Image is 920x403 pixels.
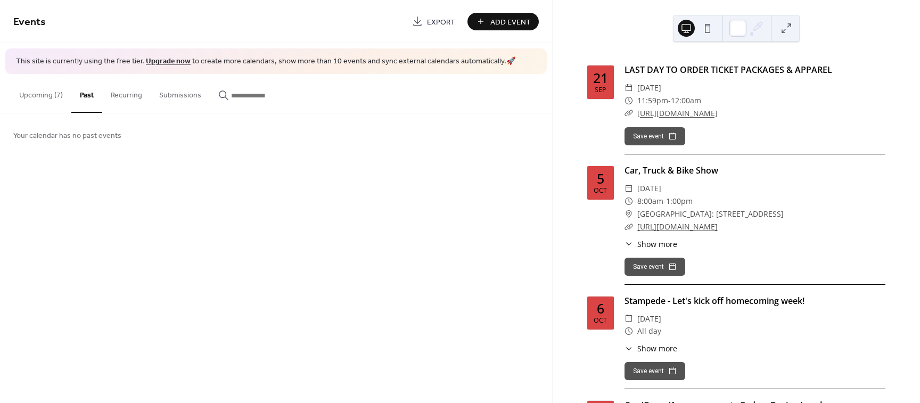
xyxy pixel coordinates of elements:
[597,302,604,315] div: 6
[625,127,685,145] button: Save event
[637,195,663,208] span: 8:00am
[71,74,102,113] button: Past
[595,87,606,94] div: Sep
[637,94,668,107] span: 11:59pm
[637,343,677,354] span: Show more
[625,343,677,354] button: ​Show more
[663,195,666,208] span: -
[625,208,633,220] div: ​
[637,81,661,94] span: [DATE]
[404,13,463,30] a: Export
[625,258,685,276] button: Save event
[13,12,46,32] span: Events
[637,208,784,220] span: [GEOGRAPHIC_DATA]: [STREET_ADDRESS]
[637,108,718,118] a: [URL][DOMAIN_NAME]
[637,312,661,325] span: [DATE]
[625,81,633,94] div: ​
[625,220,633,233] div: ​
[637,238,677,250] span: Show more
[625,195,633,208] div: ​
[625,312,633,325] div: ​
[594,187,607,194] div: Oct
[593,71,608,85] div: 21
[625,294,885,307] div: Stampede - Let's kick off homecoming week!
[625,238,677,250] button: ​Show more
[13,130,121,141] span: Your calendar has no past events
[146,54,191,69] a: Upgrade now
[637,221,718,232] a: [URL][DOMAIN_NAME]
[625,362,685,380] button: Save event
[625,64,832,76] a: LAST DAY TO ORDER TICKET PACKAGES & APPAREL
[467,13,539,30] button: Add Event
[490,17,531,28] span: Add Event
[427,17,455,28] span: Export
[637,182,661,195] span: [DATE]
[102,74,151,112] button: Recurring
[671,94,701,107] span: 12:00am
[668,94,671,107] span: -
[625,165,718,176] a: Car, Truck & Bike Show
[151,74,210,112] button: Submissions
[16,56,515,67] span: This site is currently using the free tier. to create more calendars, show more than 10 events an...
[625,343,633,354] div: ​
[11,74,71,112] button: Upcoming (7)
[597,172,604,185] div: 5
[637,325,661,338] span: All day
[625,94,633,107] div: ​
[625,107,633,120] div: ​
[625,182,633,195] div: ​
[594,317,607,324] div: Oct
[625,325,633,338] div: ​
[666,195,693,208] span: 1:00pm
[625,238,633,250] div: ​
